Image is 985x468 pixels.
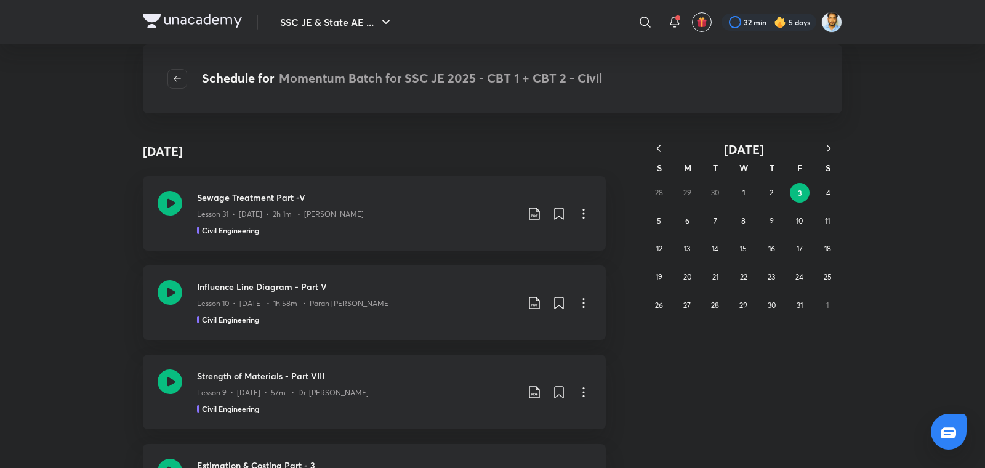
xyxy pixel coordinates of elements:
button: October 8, 2025 [734,211,754,231]
p: Lesson 31 • [DATE] • 2h 1m • [PERSON_NAME] [197,209,364,220]
abbr: October 26, 2025 [655,301,663,310]
button: avatar [692,12,712,32]
button: October 23, 2025 [762,267,781,287]
abbr: October 24, 2025 [795,272,803,281]
abbr: October 31, 2025 [797,301,803,310]
abbr: October 4, 2025 [826,188,830,197]
abbr: October 5, 2025 [657,216,661,225]
span: [DATE] [724,141,764,158]
abbr: October 16, 2025 [768,244,775,253]
abbr: October 8, 2025 [741,216,746,225]
abbr: October 3, 2025 [798,188,802,198]
button: October 7, 2025 [706,211,725,231]
button: October 11, 2025 [818,211,837,231]
abbr: Saturday [826,162,830,174]
h5: Civil Engineering [202,314,259,325]
h3: Influence Line Diagram - Part V [197,280,517,293]
button: October 1, 2025 [734,183,754,203]
abbr: Friday [797,162,802,174]
h5: Civil Engineering [202,403,259,414]
abbr: Tuesday [713,162,718,174]
abbr: October 22, 2025 [740,272,747,281]
abbr: Wednesday [739,162,748,174]
h4: Schedule for [202,69,602,89]
h5: Civil Engineering [202,225,259,236]
abbr: October 17, 2025 [797,244,803,253]
abbr: October 10, 2025 [796,216,803,225]
button: October 24, 2025 [790,267,810,287]
button: October 20, 2025 [677,267,697,287]
img: streak [774,16,786,28]
button: October 14, 2025 [706,239,725,259]
button: October 16, 2025 [762,239,781,259]
abbr: October 11, 2025 [825,216,830,225]
abbr: Thursday [770,162,774,174]
button: October 3, 2025 [790,183,810,203]
abbr: October 25, 2025 [824,272,832,281]
abbr: October 29, 2025 [739,301,747,310]
button: SSC JE & State AE ... [273,10,401,34]
a: Company Logo [143,14,242,31]
button: October 9, 2025 [762,211,781,231]
button: October 29, 2025 [734,296,754,315]
abbr: October 13, 2025 [684,244,690,253]
img: avatar [696,17,707,28]
abbr: October 7, 2025 [714,216,717,225]
button: October 18, 2025 [818,239,837,259]
button: October 30, 2025 [762,296,781,315]
button: October 17, 2025 [790,239,810,259]
button: October 10, 2025 [790,211,810,231]
abbr: Monday [684,162,691,174]
button: October 25, 2025 [818,267,837,287]
button: October 5, 2025 [649,211,669,231]
img: Company Logo [143,14,242,28]
img: Kunal Pradeep [821,12,842,33]
abbr: October 19, 2025 [656,272,662,281]
abbr: October 28, 2025 [711,301,719,310]
abbr: October 1, 2025 [742,188,745,197]
abbr: October 18, 2025 [824,244,831,253]
abbr: October 15, 2025 [740,244,747,253]
button: October 15, 2025 [734,239,754,259]
button: October 6, 2025 [677,211,697,231]
a: Sewage Treatment Part -VLesson 31 • [DATE] • 2h 1m • [PERSON_NAME]Civil Engineering [143,176,606,251]
a: Strength of Materials - Part VIIILesson 9 • [DATE] • 57m • Dr. [PERSON_NAME]Civil Engineering [143,355,606,429]
button: October 28, 2025 [706,296,725,315]
button: October 27, 2025 [677,296,697,315]
abbr: October 14, 2025 [712,244,718,253]
span: Momentum Batch for SSC JE 2025 - CBT 1 + CBT 2 - Civil [279,70,602,86]
abbr: October 12, 2025 [656,244,662,253]
h4: [DATE] [143,142,183,161]
h3: Sewage Treatment Part -V [197,191,517,204]
button: October 4, 2025 [818,183,838,203]
button: October 22, 2025 [734,267,754,287]
abbr: October 27, 2025 [683,301,691,310]
abbr: October 21, 2025 [712,272,718,281]
button: October 21, 2025 [706,267,725,287]
h3: Strength of Materials - Part VIII [197,369,517,382]
p: Lesson 10 • [DATE] • 1h 58m • Paran [PERSON_NAME] [197,298,391,309]
button: October 13, 2025 [677,239,697,259]
abbr: October 6, 2025 [685,216,689,225]
abbr: October 9, 2025 [770,216,774,225]
button: October 19, 2025 [649,267,669,287]
abbr: Sunday [657,162,662,174]
a: Influence Line Diagram - Part VLesson 10 • [DATE] • 1h 58m • Paran [PERSON_NAME]Civil Engineering [143,265,606,340]
button: October 2, 2025 [762,183,781,203]
button: October 31, 2025 [790,296,810,315]
button: October 26, 2025 [649,296,669,315]
abbr: October 2, 2025 [770,188,773,197]
abbr: October 20, 2025 [683,272,691,281]
abbr: October 23, 2025 [768,272,775,281]
button: [DATE] [672,142,815,157]
button: October 12, 2025 [649,239,669,259]
p: Lesson 9 • [DATE] • 57m • Dr. [PERSON_NAME] [197,387,369,398]
abbr: October 30, 2025 [768,301,776,310]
